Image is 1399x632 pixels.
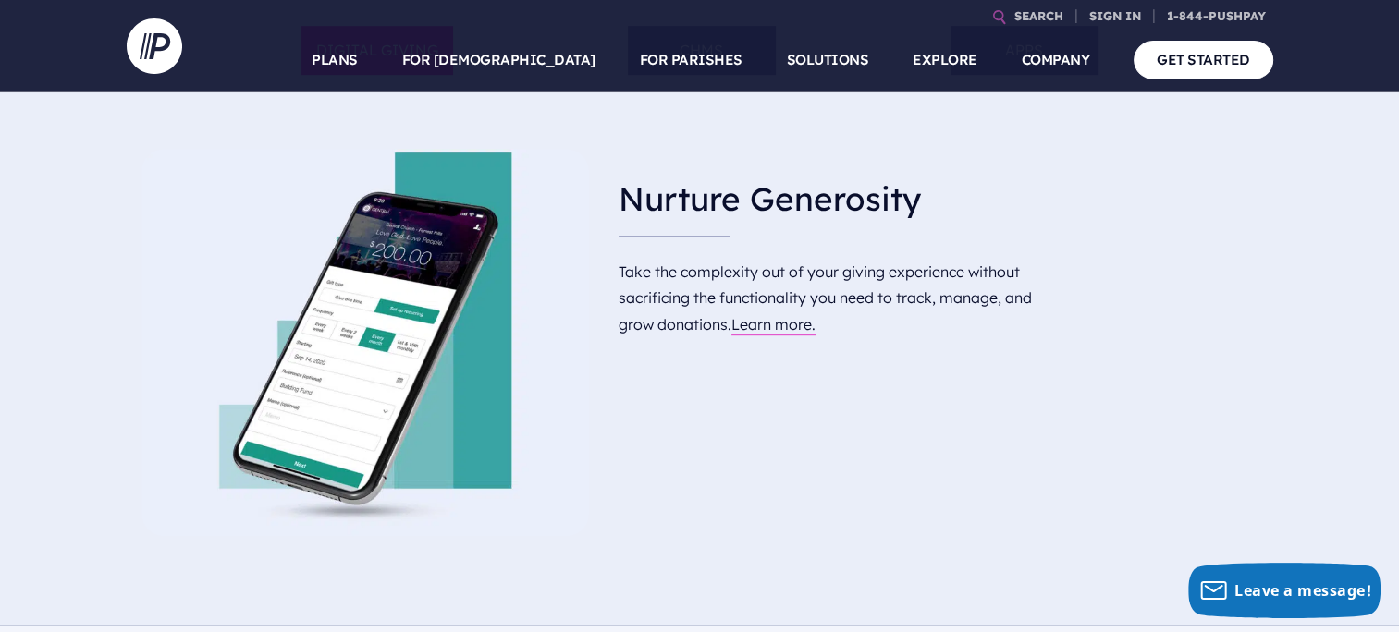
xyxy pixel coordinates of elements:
[1134,41,1273,79] a: GET STARTED
[1022,28,1090,92] a: COMPANY
[619,164,1067,236] h3: Nurture Generosity
[312,28,358,92] a: PLANS
[787,28,869,92] a: SOLUTIONS
[913,28,977,92] a: EXPLORE
[640,28,742,92] a: FOR PARISHES
[1188,563,1381,618] button: Leave a message!
[1234,580,1371,601] span: Leave a message!
[402,28,595,92] a: FOR [DEMOGRAPHIC_DATA]
[141,149,590,536] img: giving (Picture)
[619,251,1067,346] p: Take the complexity out of your giving experience without sacrificing the functionality you need ...
[731,315,816,334] a: Learn more.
